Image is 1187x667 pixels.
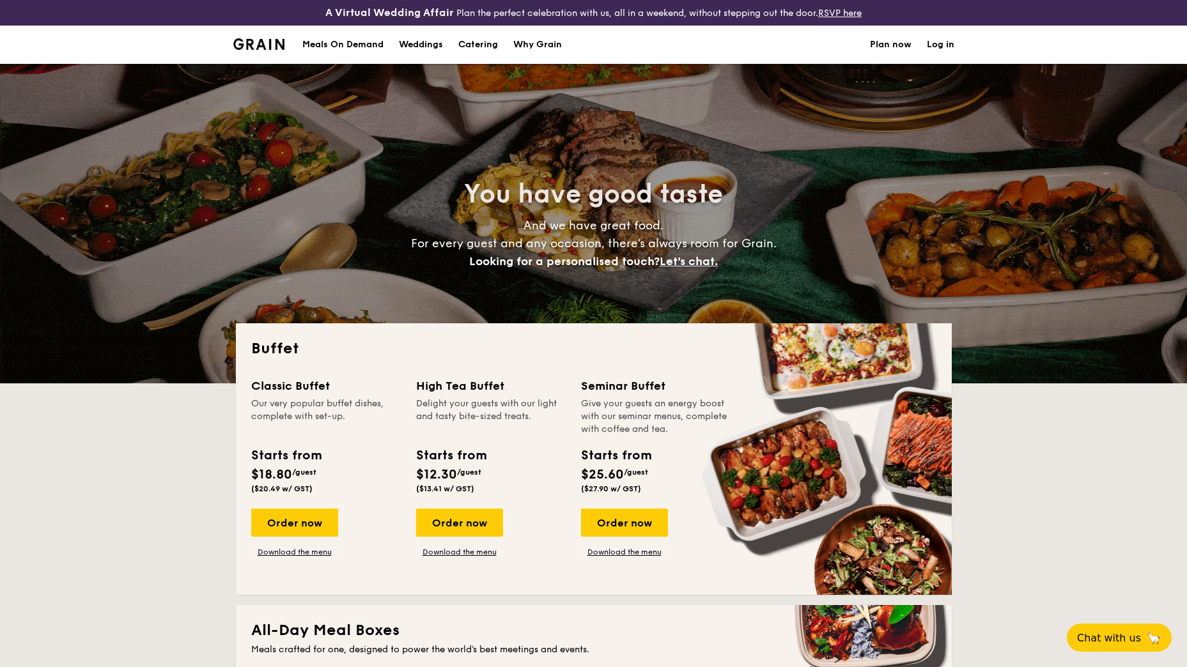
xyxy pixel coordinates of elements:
[624,468,648,477] span: /guest
[581,509,668,537] div: Order now
[416,509,503,537] div: Order now
[581,446,651,465] div: Starts from
[581,547,668,557] a: Download the menu
[870,26,912,64] a: Plan now
[1146,631,1161,645] span: 🦙
[927,26,954,64] a: Log in
[581,467,624,482] span: $25.60
[416,484,474,493] span: ($13.41 w/ GST)
[416,467,457,482] span: $12.30
[251,509,338,537] div: Order now
[251,484,313,493] span: ($20.49 w/ GST)
[251,467,292,482] span: $18.80
[302,26,384,64] div: Meals On Demand
[581,484,641,493] span: ($27.90 w/ GST)
[506,26,570,64] a: Why Grain
[251,377,401,395] div: Classic Buffet
[416,446,486,465] div: Starts from
[660,254,718,268] span: Let's chat.
[581,397,731,436] div: Give your guests an energy boost with our seminar menus, complete with coffee and tea.
[226,5,962,20] div: Plan the perfect celebration with us, all in a weekend, without stepping out the door.
[416,547,503,557] a: Download the menu
[399,26,443,64] div: Weddings
[233,38,285,50] img: Grain
[416,397,566,436] div: Delight your guests with our light and tasty bite-sized treats.
[251,397,401,436] div: Our very popular buffet dishes, complete with set-up.
[251,446,321,465] div: Starts from
[251,547,338,557] a: Download the menu
[416,377,566,395] div: High Tea Buffet
[251,620,936,641] h2: All-Day Meal Boxes
[325,5,454,20] h4: A Virtual Wedding Affair
[251,643,936,656] div: Meals crafted for one, designed to power the world's best meetings and events.
[1067,624,1172,652] button: Chat with us🦙
[251,339,936,359] h2: Buffet
[1077,632,1141,644] span: Chat with us
[451,26,506,64] a: Catering
[818,8,862,19] a: RSVP here
[233,38,285,50] a: Logotype
[292,468,316,477] span: /guest
[513,26,562,64] div: Why Grain
[458,26,498,64] h1: Catering
[457,468,481,477] span: /guest
[391,26,451,64] a: Weddings
[581,377,731,395] div: Seminar Buffet
[295,26,391,64] a: Meals On Demand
